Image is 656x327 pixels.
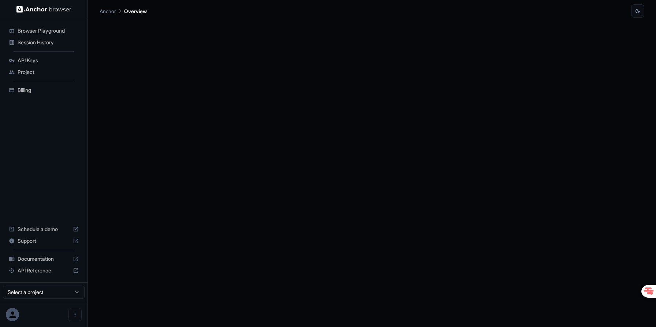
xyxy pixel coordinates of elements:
[6,55,82,66] div: API Keys
[6,66,82,78] div: Project
[18,57,79,64] span: API Keys
[68,308,82,321] button: Open menu
[18,86,79,94] span: Billing
[6,37,82,48] div: Session History
[100,7,116,15] p: Anchor
[6,265,82,276] div: API Reference
[6,253,82,265] div: Documentation
[6,84,82,96] div: Billing
[18,267,70,274] span: API Reference
[16,6,71,13] img: Anchor Logo
[18,27,79,34] span: Browser Playground
[18,237,70,245] span: Support
[18,68,79,76] span: Project
[18,255,70,263] span: Documentation
[18,39,79,46] span: Session History
[6,235,82,247] div: Support
[124,7,147,15] p: Overview
[100,7,147,15] nav: breadcrumb
[18,226,70,233] span: Schedule a demo
[6,25,82,37] div: Browser Playground
[6,223,82,235] div: Schedule a demo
